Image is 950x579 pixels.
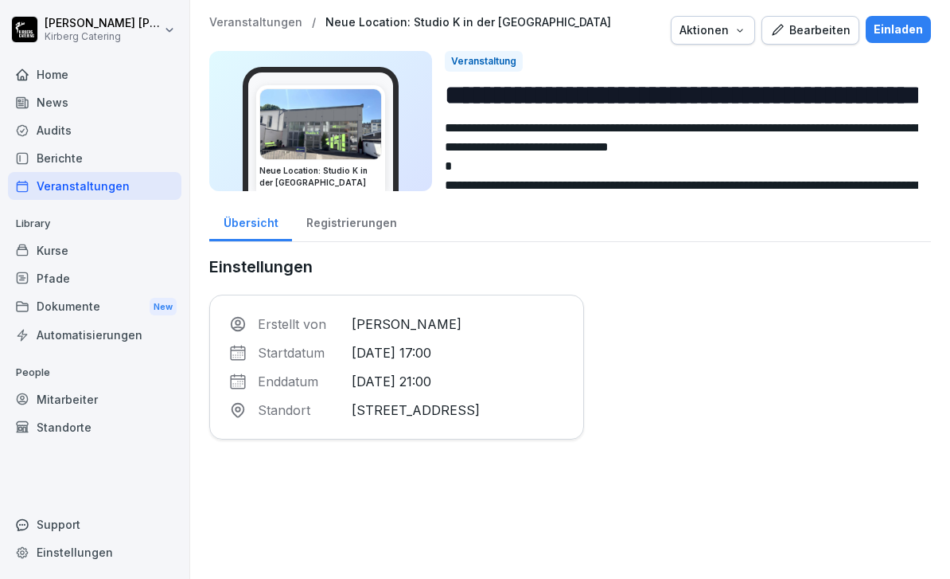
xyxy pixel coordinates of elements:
p: Kirberg Catering [45,31,161,42]
button: Bearbeiten [761,16,859,45]
a: Übersicht [209,201,292,241]
a: Registrierungen [292,201,411,241]
p: [PERSON_NAME] [PERSON_NAME] [45,17,161,30]
a: Kurse [8,237,181,264]
div: Veranstaltung [445,51,523,72]
div: New [150,298,177,316]
a: Veranstaltungen [8,172,181,200]
a: Pfade [8,264,181,292]
a: Standorte [8,413,181,441]
a: Home [8,61,181,88]
a: Berichte [8,144,181,172]
div: Einladen [874,21,923,38]
p: Erstellt von [258,315,342,334]
a: News [8,88,181,116]
div: Aktionen [679,22,746,39]
h3: Neue Location: Studio K in der [GEOGRAPHIC_DATA] [259,165,382,189]
div: Support [8,511,181,538]
p: Enddatum [258,372,342,391]
p: / [312,16,316,29]
p: People [8,360,181,385]
div: Dokumente [8,292,181,322]
p: Library [8,211,181,237]
button: Aktionen [671,16,755,45]
p: [DATE] 17:00 [352,343,564,362]
a: Neue Location: Studio K in der [GEOGRAPHIC_DATA] [325,16,611,29]
p: [STREET_ADDRESS] [352,401,564,420]
div: Bearbeiten [770,22,851,39]
p: [DATE] 21:00 [352,372,564,391]
a: Mitarbeiter [8,385,181,413]
p: Standort [258,401,342,420]
p: Einstellungen [209,255,584,279]
a: Automatisierungen [8,321,181,349]
a: Veranstaltungen [209,16,302,29]
p: [PERSON_NAME] [352,315,564,334]
a: Audits [8,116,181,144]
p: Startdatum [258,343,342,362]
a: DokumenteNew [8,292,181,322]
button: Einladen [866,16,931,43]
a: Einstellungen [8,538,181,566]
